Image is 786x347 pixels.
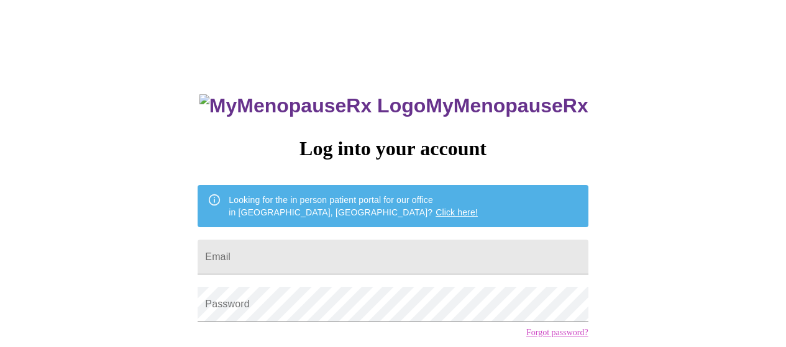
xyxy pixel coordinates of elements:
[199,94,588,117] h3: MyMenopauseRx
[229,189,478,223] div: Looking for the in person patient portal for our office in [GEOGRAPHIC_DATA], [GEOGRAPHIC_DATA]?
[436,207,478,217] a: Click here!
[198,137,588,160] h3: Log into your account
[526,328,588,338] a: Forgot password?
[199,94,426,117] img: MyMenopauseRx Logo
